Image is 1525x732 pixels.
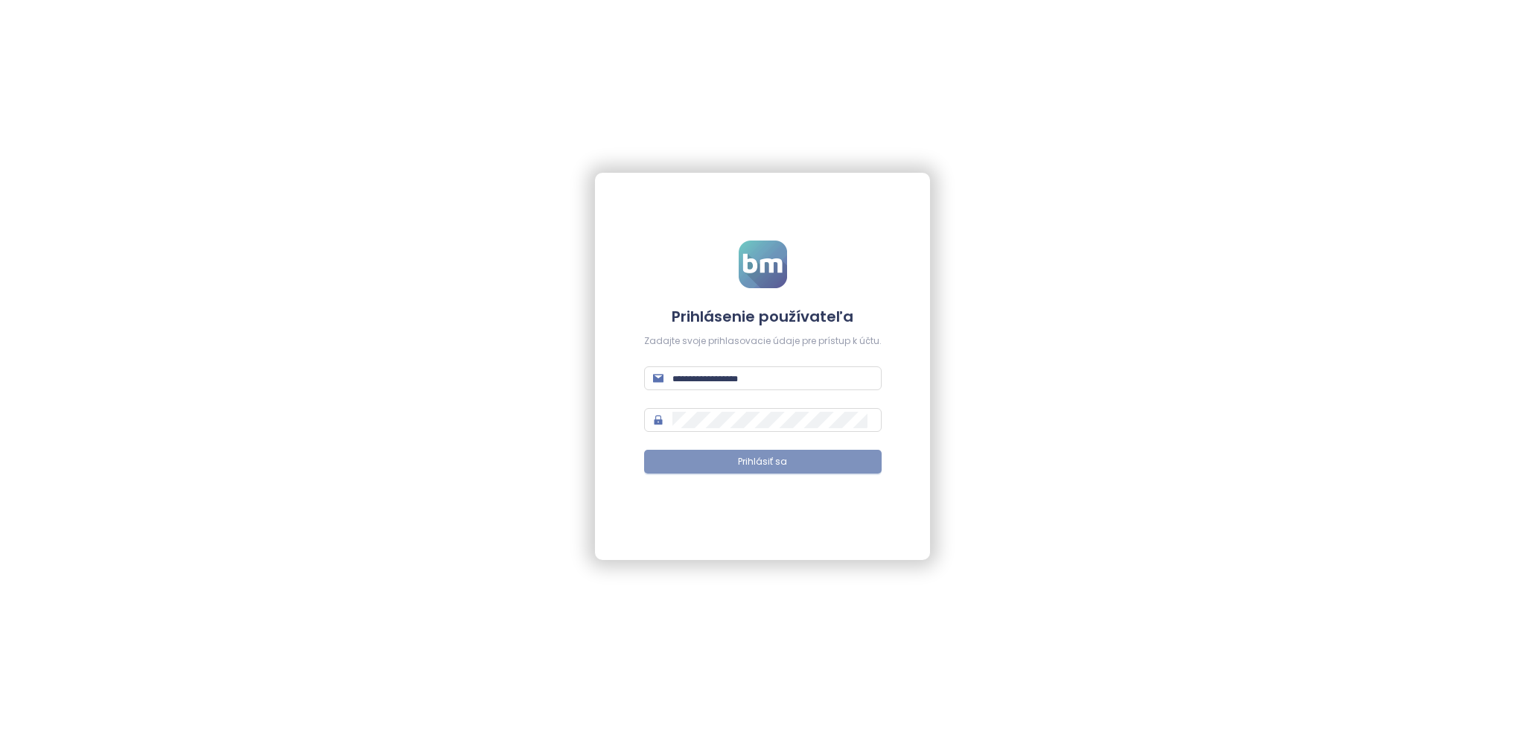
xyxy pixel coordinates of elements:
img: logo [739,241,787,288]
button: Prihlásiť sa [644,450,882,474]
h4: Prihlásenie používateľa [644,306,882,327]
div: Zadajte svoje prihlasovacie údaje pre prístup k účtu. [644,334,882,349]
span: mail [653,373,663,383]
span: Prihlásiť sa [738,455,787,469]
span: lock [653,415,663,425]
